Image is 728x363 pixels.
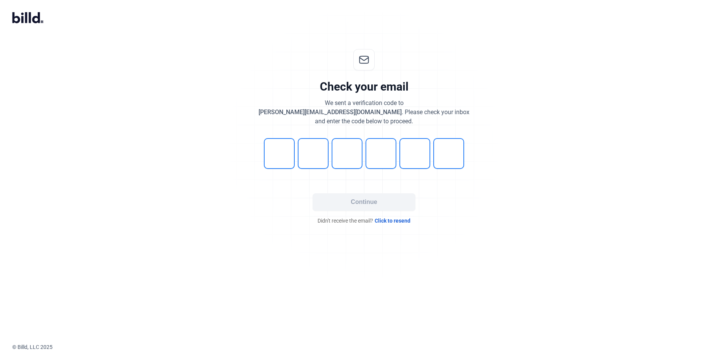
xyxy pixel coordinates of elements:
[375,217,410,224] span: Click to resend
[12,343,728,351] div: © Billd, LLC 2025
[313,193,415,211] button: Continue
[320,80,409,94] div: Check your email
[250,217,478,224] div: Didn't receive the email?
[259,99,469,126] div: We sent a verification code to . Please check your inbox and enter the code below to proceed.
[259,108,402,116] span: [PERSON_NAME][EMAIL_ADDRESS][DOMAIN_NAME]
